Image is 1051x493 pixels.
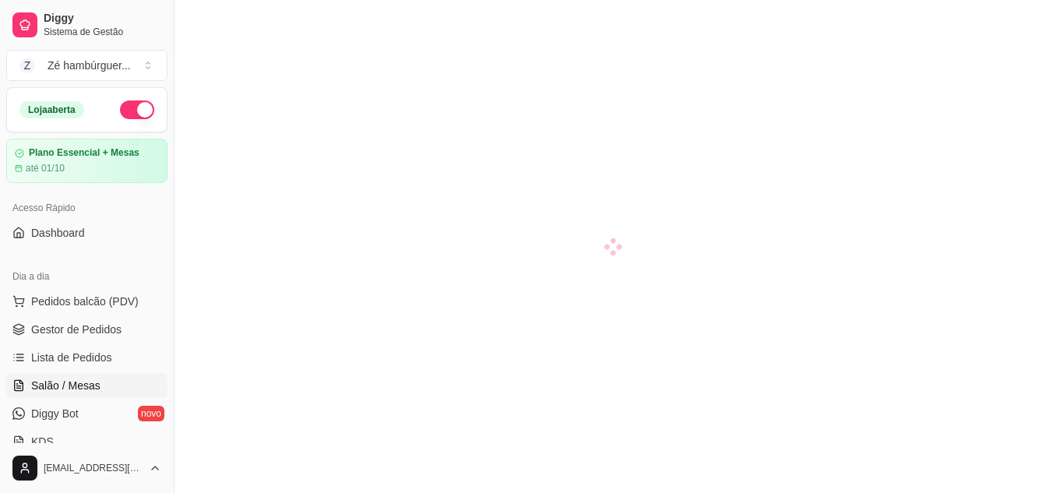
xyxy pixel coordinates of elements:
span: [EMAIL_ADDRESS][DOMAIN_NAME] [44,462,143,474]
div: Dia a dia [6,264,168,289]
span: Sistema de Gestão [44,26,161,38]
div: Loja aberta [19,101,84,118]
a: DiggySistema de Gestão [6,6,168,44]
a: Diggy Botnovo [6,401,168,426]
button: [EMAIL_ADDRESS][DOMAIN_NAME] [6,449,168,487]
a: Plano Essencial + Mesasaté 01/10 [6,139,168,183]
span: Diggy [44,12,161,26]
button: Alterar Status [120,100,154,119]
button: Select a team [6,50,168,81]
a: Dashboard [6,220,168,245]
span: Gestor de Pedidos [31,322,122,337]
div: Zé hambúrguer ... [48,58,131,73]
button: Pedidos balcão (PDV) [6,289,168,314]
a: Lista de Pedidos [6,345,168,370]
span: Z [19,58,35,73]
span: Dashboard [31,225,85,241]
a: KDS [6,429,168,454]
a: Gestor de Pedidos [6,317,168,342]
span: Diggy Bot [31,406,79,421]
span: KDS [31,434,54,449]
div: Acesso Rápido [6,195,168,220]
article: Plano Essencial + Mesas [29,147,139,159]
span: Lista de Pedidos [31,350,112,365]
span: Pedidos balcão (PDV) [31,294,139,309]
span: Salão / Mesas [31,378,101,393]
article: até 01/10 [26,162,65,174]
a: Salão / Mesas [6,373,168,398]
